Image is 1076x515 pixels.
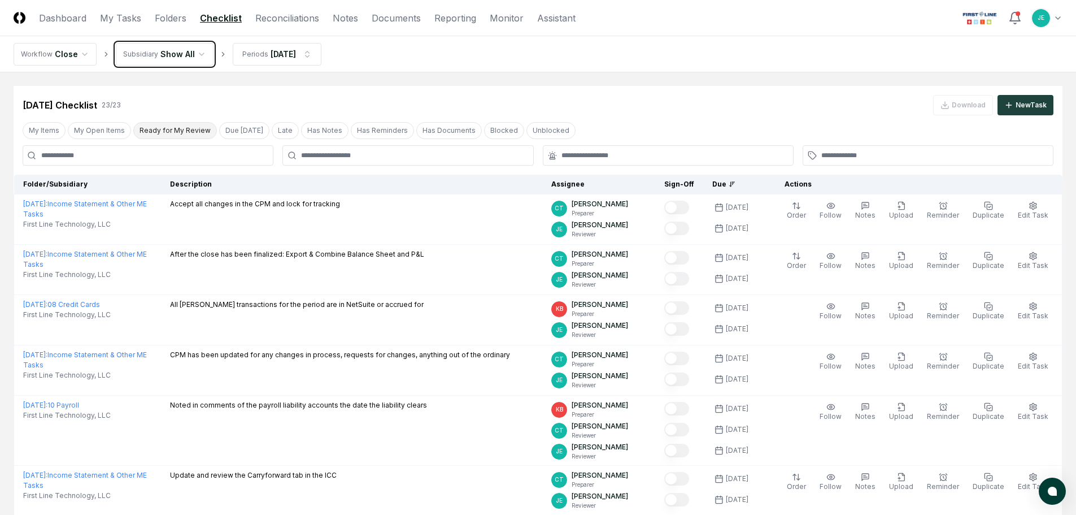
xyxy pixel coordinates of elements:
a: Checklist [200,11,242,25]
p: After the close has been finalized: Export & Combine Balance Sheet and P&L [170,249,424,259]
p: Reviewer [572,381,628,390]
span: Notes [855,482,875,491]
span: Follow [820,362,842,370]
span: CT [555,204,564,213]
p: [PERSON_NAME] [572,199,628,209]
span: Follow [820,311,842,320]
th: Sign-Off [655,175,703,194]
span: JE [556,496,563,505]
button: Edit Task [1016,199,1051,223]
button: Has Notes [301,122,348,139]
button: Mark complete [664,423,689,436]
div: [DATE] Checklist [23,98,97,112]
div: [DATE] [726,324,748,334]
p: Reviewer [572,501,628,510]
a: Assistant [537,11,576,25]
button: Edit Task [1016,249,1051,273]
button: Upload [887,350,916,374]
span: [DATE] : [23,200,47,208]
p: Preparer [572,310,628,318]
div: [DATE] [726,202,748,213]
span: Reminder [927,261,959,270]
p: Noted in comments of the payroll liability accounts the date the liability clears [170,400,427,410]
span: Upload [889,211,913,219]
button: Periods[DATE] [233,43,321,66]
div: [DATE] [726,223,748,233]
span: [DATE] : [23,471,47,479]
nav: breadcrumb [14,43,321,66]
div: Due [712,179,757,189]
span: Reminder [927,482,959,491]
button: Notes [853,300,878,323]
span: Reminder [927,311,959,320]
span: KB [556,405,563,414]
a: My Tasks [100,11,141,25]
span: Duplicate [973,412,1004,421]
div: Workflow [21,49,53,59]
p: [PERSON_NAME] [572,300,628,310]
span: Follow [820,412,842,421]
span: Notes [855,311,875,320]
span: Upload [889,412,913,421]
a: Documents [372,11,421,25]
p: Reviewer [572,280,628,289]
button: Duplicate [970,199,1007,223]
button: Mark complete [664,352,689,365]
button: Mark complete [664,373,689,386]
button: Ready for My Review [133,122,217,139]
span: [DATE] : [23,350,47,359]
span: First Line Technology, LLC [23,370,111,380]
span: Edit Task [1018,211,1048,219]
button: Mark complete [664,301,689,315]
button: JE [1031,8,1051,28]
button: Reminder [925,400,961,424]
button: Order [785,199,808,223]
div: Subsidiary [123,49,158,59]
button: Mark complete [664,222,689,235]
th: Description [161,175,542,194]
p: Reviewer [572,331,628,339]
p: Update and review the Carryforward tab in the ICC [170,470,337,481]
span: JE [1038,14,1044,22]
p: [PERSON_NAME] [572,442,628,452]
a: Monitor [490,11,524,25]
p: Preparer [572,360,628,369]
div: [DATE] [726,474,748,484]
span: JE [556,225,563,233]
p: [PERSON_NAME] [572,350,628,360]
button: My Open Items [68,122,131,139]
span: First Line Technology, LLC [23,219,111,230]
p: Preparer [572,410,628,419]
a: Reporting [434,11,476,25]
button: Order [785,249,808,273]
div: Periods [242,49,268,59]
p: All [PERSON_NAME] transactions for the period are in NetSuite or accrued for [170,300,424,310]
div: [DATE] [726,374,748,384]
span: Duplicate [973,362,1004,370]
button: Unblocked [526,122,576,139]
a: [DATE]:08 Credit Cards [23,300,100,309]
button: Upload [887,300,916,323]
button: Notes [853,470,878,494]
span: Reminder [927,362,959,370]
button: Blocked [484,122,524,139]
button: Edit Task [1016,400,1051,424]
p: [PERSON_NAME] [572,270,628,280]
span: Order [787,261,806,270]
div: [DATE] [726,404,748,414]
span: Follow [820,261,842,270]
button: Follow [817,470,844,494]
button: Upload [887,199,916,223]
button: NewTask [997,95,1053,115]
div: Actions [776,179,1053,189]
span: Notes [855,362,875,370]
button: Reminder [925,350,961,374]
button: Reminder [925,470,961,494]
span: Notes [855,261,875,270]
button: Mark complete [664,444,689,457]
button: Late [272,122,299,139]
button: Mark complete [664,493,689,507]
span: Duplicate [973,311,1004,320]
span: Edit Task [1018,362,1048,370]
a: [DATE]:Income Statement & Other ME Tasks [23,350,147,369]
